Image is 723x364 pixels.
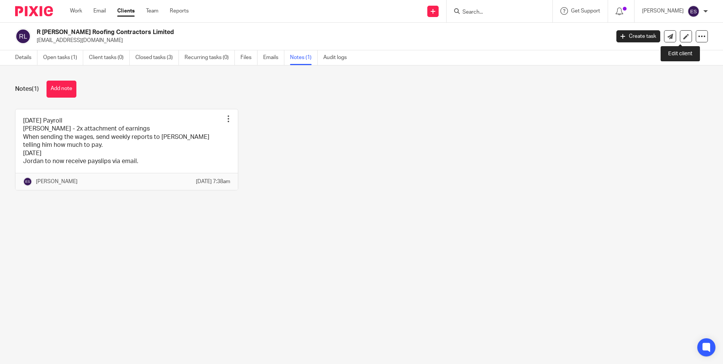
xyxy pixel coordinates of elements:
[36,178,78,185] p: [PERSON_NAME]
[323,50,352,65] a: Audit logs
[117,7,135,15] a: Clients
[290,50,318,65] a: Notes (1)
[196,178,230,185] p: [DATE] 7:38am
[15,28,31,44] img: svg%3E
[43,50,83,65] a: Open tasks (1)
[687,5,700,17] img: svg%3E
[47,81,76,98] button: Add note
[185,50,235,65] a: Recurring tasks (0)
[15,85,39,93] h1: Notes
[616,30,660,42] a: Create task
[170,7,189,15] a: Reports
[32,86,39,92] span: (1)
[37,37,605,44] p: [EMAIL_ADDRESS][DOMAIN_NAME]
[146,7,158,15] a: Team
[70,7,82,15] a: Work
[263,50,284,65] a: Emails
[15,6,53,16] img: Pixie
[135,50,179,65] a: Closed tasks (3)
[240,50,258,65] a: Files
[37,28,491,36] h2: R [PERSON_NAME] Roofing Contractors Limited
[93,7,106,15] a: Email
[15,50,37,65] a: Details
[23,177,32,186] img: svg%3E
[89,50,130,65] a: Client tasks (0)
